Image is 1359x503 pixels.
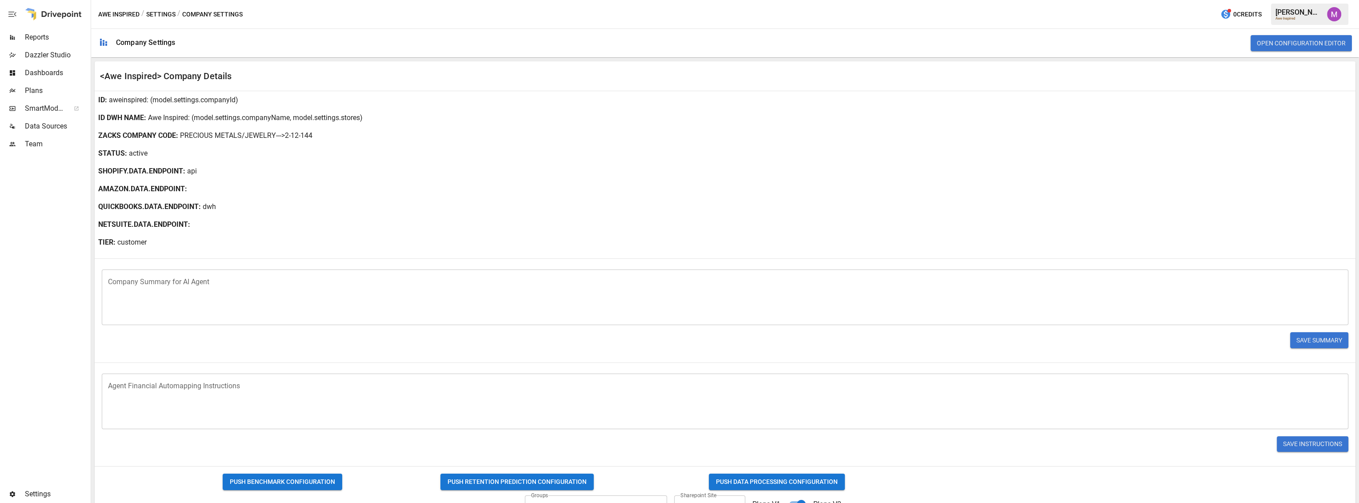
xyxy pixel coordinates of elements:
[148,113,188,123] p: Awe Inspired
[276,130,312,141] p: --->2-12-144
[177,9,180,20] div: /
[146,9,176,20] button: Settings
[1322,2,1347,27] button: Umer Muhammed
[531,491,548,499] label: Groups
[98,237,116,248] b: TIER:
[98,130,178,141] b: ZACKS COMPANY CODE :
[1275,16,1322,20] div: Awe Inspired
[147,95,238,105] p: : (model.settings.companyId)
[98,166,185,177] b: SHOPIFY.DATA.ENDPOINT :
[180,130,276,141] p: PRECIOUS METALS/JEWELRY
[680,491,716,499] label: Sharepoint Site
[25,50,89,60] span: Dazzler Studio
[109,95,147,105] p: aweinspired
[98,201,201,212] b: QUICKBOOKS.DATA.ENDPOINT :
[1277,436,1348,452] button: Save Instructions
[98,148,127,159] b: STATUS :
[100,71,725,81] div: <Awe Inspired> Company Details
[25,121,89,132] span: Data Sources
[98,9,140,20] button: Awe Inspired
[141,9,144,20] div: /
[1327,7,1341,21] img: Umer Muhammed
[223,474,342,490] button: PUSH BENCHMARK CONFIGURATION
[188,113,363,123] p: : (model.settings.companyName, model.settings.stores)
[116,38,175,47] div: Company Settings
[203,201,216,212] p: dwh
[187,166,197,177] p: api
[25,103,64,114] span: SmartModel
[98,184,187,194] b: AMAZON.DATA.ENDPOINT :
[98,113,146,123] b: ID DWH NAME :
[440,474,594,490] button: PUSH RETENTION PREDICTION CONFIGURATION
[1275,8,1322,16] div: [PERSON_NAME]
[98,95,107,105] b: ID :
[64,102,70,113] span: ™
[129,148,148,159] p: active
[1251,35,1352,51] button: Open Configuration Editor
[25,489,89,499] span: Settings
[1217,6,1265,23] button: 0Credits
[25,85,89,96] span: Plans
[1233,9,1262,20] span: 0 Credits
[25,32,89,43] span: Reports
[117,237,147,248] p: customer
[25,139,89,149] span: Team
[709,474,845,490] button: PUSH DATA PROCESSING CONFIGURATION
[98,219,190,230] b: NETSUITE.DATA.ENDPOINT :
[25,68,89,78] span: Dashboards
[1290,332,1348,348] button: Save Summary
